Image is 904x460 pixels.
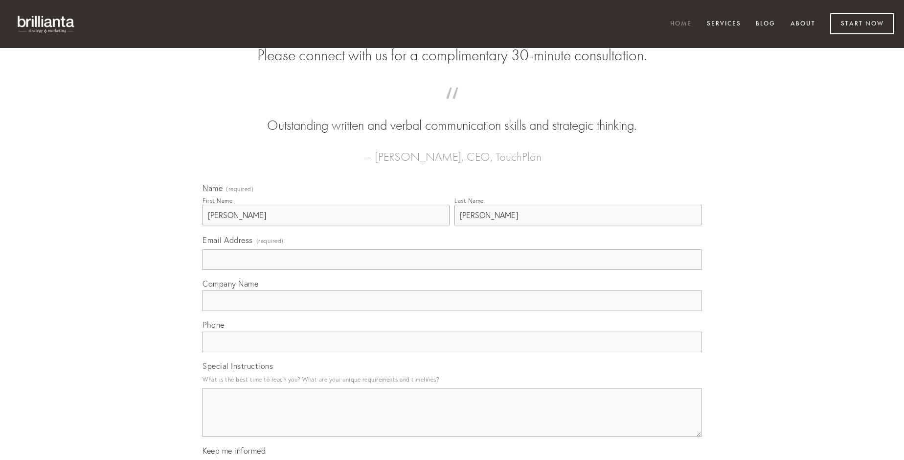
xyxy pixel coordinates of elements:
[784,16,822,32] a: About
[454,197,484,204] div: Last Name
[203,197,232,204] div: First Name
[203,361,273,371] span: Special Instructions
[701,16,747,32] a: Services
[10,10,83,38] img: brillianta - research, strategy, marketing
[203,279,258,289] span: Company Name
[226,186,253,192] span: (required)
[203,46,701,65] h2: Please connect with us for a complimentary 30-minute consultation.
[218,97,686,135] blockquote: Outstanding written and verbal communication skills and strategic thinking.
[830,13,894,34] a: Start Now
[203,320,225,330] span: Phone
[218,97,686,116] span: “
[256,234,284,247] span: (required)
[203,446,266,456] span: Keep me informed
[664,16,698,32] a: Home
[203,235,253,245] span: Email Address
[203,373,701,386] p: What is the best time to reach you? What are your unique requirements and timelines?
[218,135,686,167] figcaption: — [PERSON_NAME], CEO, TouchPlan
[203,183,223,193] span: Name
[749,16,782,32] a: Blog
